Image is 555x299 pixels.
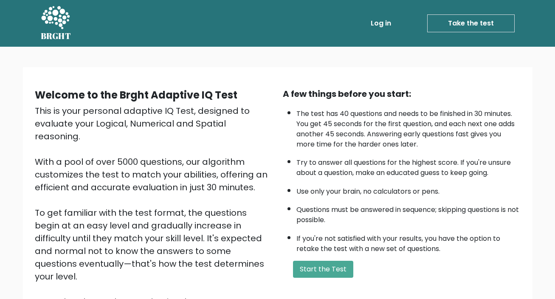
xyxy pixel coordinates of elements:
[41,31,71,41] h5: BRGHT
[296,229,521,254] li: If you're not satisfied with your results, you have the option to retake the test with a new set ...
[367,15,394,32] a: Log in
[427,14,515,32] a: Take the test
[283,87,521,100] div: A few things before you start:
[296,153,521,178] li: Try to answer all questions for the highest score. If you're unsure about a question, make an edu...
[296,182,521,197] li: Use only your brain, no calculators or pens.
[296,104,521,149] li: The test has 40 questions and needs to be finished in 30 minutes. You get 45 seconds for the firs...
[296,200,521,225] li: Questions must be answered in sequence; skipping questions is not possible.
[35,88,237,102] b: Welcome to the Brght Adaptive IQ Test
[41,3,71,43] a: BRGHT
[293,261,353,278] button: Start the Test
